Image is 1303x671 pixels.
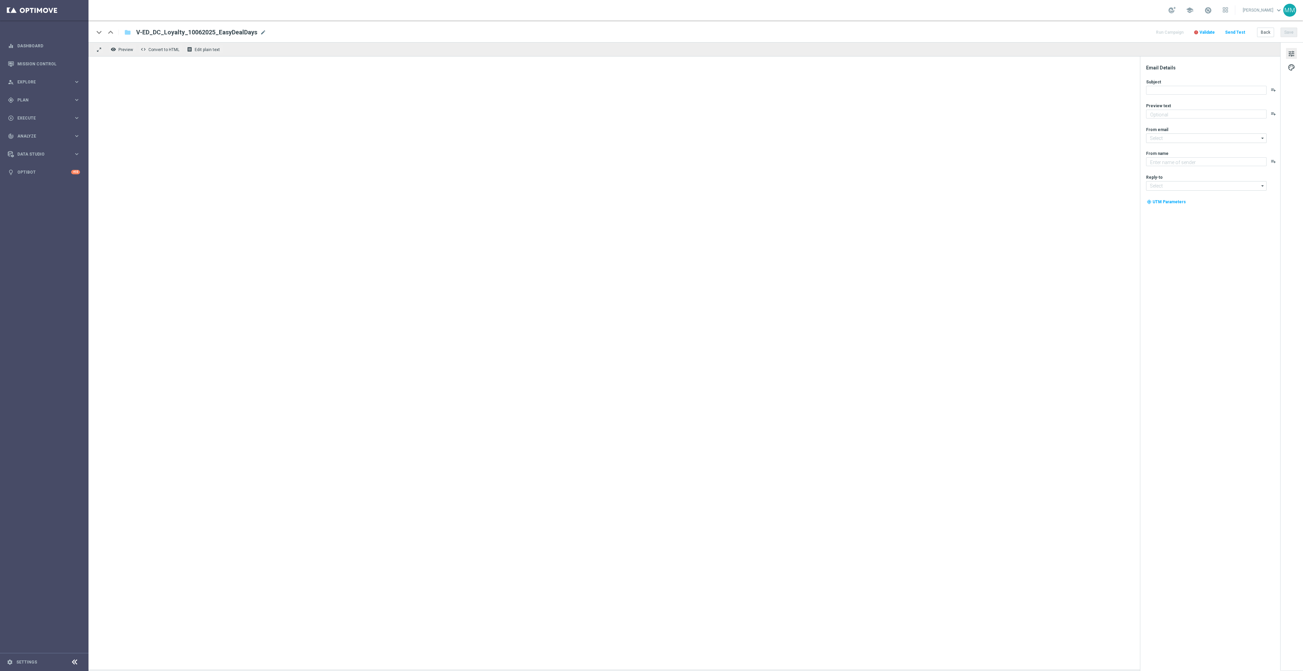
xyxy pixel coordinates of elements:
span: UTM Parameters [1153,199,1186,204]
button: playlist_add [1271,87,1276,93]
button: equalizer Dashboard [7,43,80,49]
span: keyboard_arrow_down [1275,6,1283,14]
label: Reply-to [1146,175,1163,180]
i: keyboard_arrow_right [74,151,80,157]
div: Email Details [1146,65,1280,71]
button: tune [1286,48,1297,59]
a: Dashboard [17,37,80,55]
button: person_search Explore keyboard_arrow_right [7,79,80,85]
span: school [1186,6,1193,14]
button: Back [1257,28,1274,37]
i: receipt [187,47,192,52]
a: [PERSON_NAME]keyboard_arrow_down [1242,5,1283,15]
div: MM [1283,4,1296,17]
button: receipt Edit plain text [185,45,223,54]
div: Plan [8,97,74,103]
div: Dashboard [8,37,80,55]
button: palette [1286,62,1297,73]
button: my_location UTM Parameters [1146,198,1187,206]
div: +10 [71,170,80,174]
span: palette [1288,63,1295,72]
div: Data Studio [8,151,74,157]
span: Execute [17,116,74,120]
span: Validate [1200,30,1215,35]
button: Save [1281,28,1297,37]
i: folder [124,28,131,36]
button: track_changes Analyze keyboard_arrow_right [7,133,80,139]
a: Settings [16,660,37,664]
span: Preview [118,47,133,52]
span: Edit plain text [195,47,220,52]
i: track_changes [8,133,14,139]
button: playlist_add [1271,111,1276,116]
span: Convert to HTML [148,47,179,52]
input: Select [1146,181,1267,191]
i: arrow_drop_down [1259,134,1266,143]
span: Plan [17,98,74,102]
span: tune [1288,49,1295,58]
button: error Validate [1193,28,1216,37]
div: Execute [8,115,74,121]
i: keyboard_arrow_right [74,97,80,103]
span: Data Studio [17,152,74,156]
button: play_circle_outline Execute keyboard_arrow_right [7,115,80,121]
div: Explore [8,79,74,85]
label: From name [1146,151,1169,156]
i: remove_red_eye [111,47,116,52]
button: gps_fixed Plan keyboard_arrow_right [7,97,80,103]
button: Send Test [1224,28,1246,37]
label: From email [1146,127,1168,132]
span: Explore [17,80,74,84]
i: error [1194,30,1199,35]
i: lightbulb [8,169,14,175]
span: code [141,47,146,52]
button: Data Studio keyboard_arrow_right [7,151,80,157]
button: folder [124,27,132,38]
label: Subject [1146,79,1161,85]
a: Mission Control [17,55,80,73]
i: keyboard_arrow_right [74,133,80,139]
label: Preview text [1146,103,1171,109]
a: Optibot [17,163,71,181]
i: keyboard_arrow_right [74,79,80,85]
input: Select [1146,133,1267,143]
i: play_circle_outline [8,115,14,121]
button: Mission Control [7,61,80,67]
i: my_location [1147,199,1152,204]
div: Analyze [8,133,74,139]
i: arrow_drop_down [1259,181,1266,190]
i: settings [7,659,13,665]
i: gps_fixed [8,97,14,103]
i: keyboard_arrow_right [74,115,80,121]
div: Optibot [8,163,80,181]
div: Mission Control [8,55,80,73]
span: Analyze [17,134,74,138]
button: code Convert to HTML [139,45,182,54]
i: equalizer [8,43,14,49]
button: playlist_add [1271,159,1276,164]
span: mode_edit [260,29,266,35]
button: remove_red_eye Preview [109,45,136,54]
span: V-ED_DC_Loyalty_10062025_EasyDealDays [136,28,257,36]
button: lightbulb Optibot +10 [7,170,80,175]
i: person_search [8,79,14,85]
